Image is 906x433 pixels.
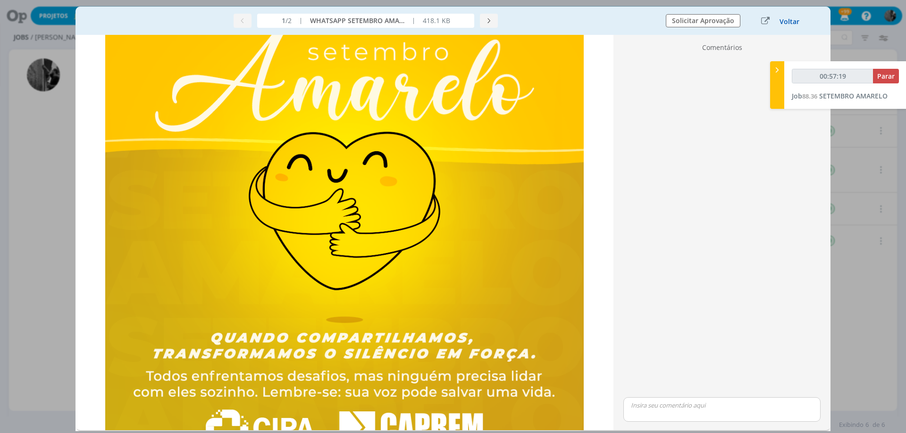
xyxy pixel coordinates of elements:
[802,92,817,100] span: 88.36
[75,7,830,431] div: dialog
[877,72,895,81] span: Parar
[873,69,899,83] button: Parar
[819,91,888,100] span: SETEMBRO AMARELO
[620,42,824,56] div: Comentários
[792,91,888,100] a: Job88.36SETEMBRO AMARELO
